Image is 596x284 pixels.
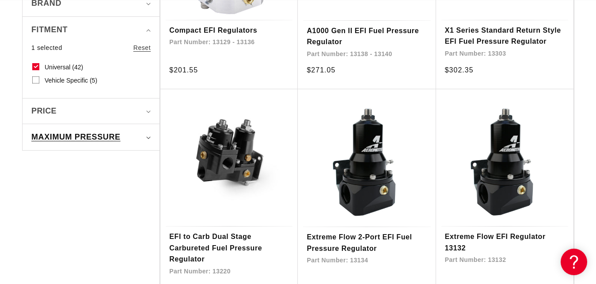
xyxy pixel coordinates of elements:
summary: Price [31,98,151,124]
span: Universal (42) [45,63,83,71]
a: A1000 Gen II EFI Fuel Pressure Regulator [307,25,427,48]
a: Compact EFI Regulators [169,25,289,36]
a: Reset [133,43,151,53]
span: Price [31,105,57,117]
a: X1 Series Standard Return Style EFI Fuel Pressure Regulator [445,25,565,47]
a: EFI to Carb Dual Stage Carbureted Fuel Pressure Regulator [169,231,289,265]
span: Maximum Pressure [31,131,121,144]
summary: Fitment (1 selected) [31,17,151,43]
a: Extreme Flow 2-Port EFI Fuel Pressure Regulator [307,231,427,254]
a: Extreme Flow EFI Regulator 13132 [445,231,565,254]
span: Vehicle Specific (5) [45,76,97,84]
span: 1 selected [31,43,62,53]
span: Fitment [31,23,68,36]
summary: Maximum Pressure (0 selected) [31,124,151,150]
